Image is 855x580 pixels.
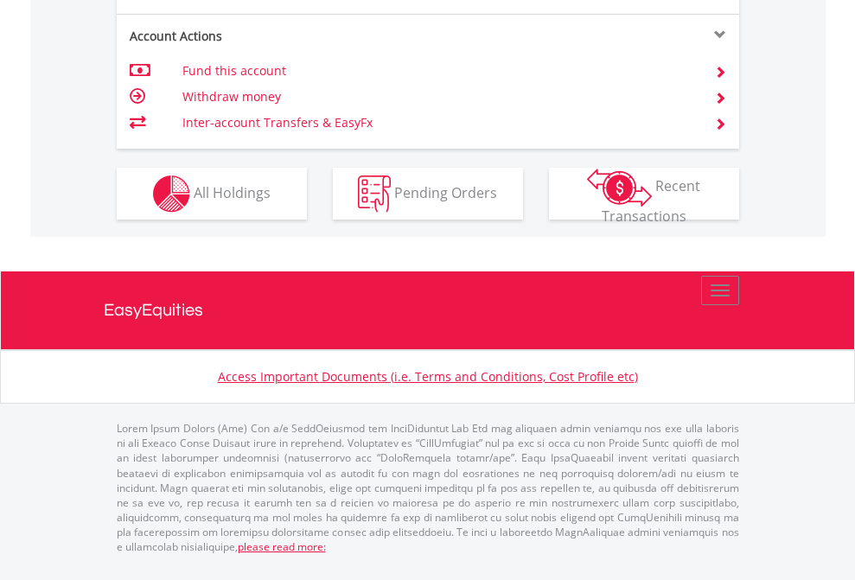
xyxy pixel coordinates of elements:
[153,175,190,213] img: holdings-wht.png
[238,539,326,554] a: please read more:
[104,271,752,349] a: EasyEquities
[587,169,652,207] img: transactions-zar-wht.png
[182,58,693,84] td: Fund this account
[182,84,693,110] td: Withdraw money
[358,175,391,213] img: pending_instructions-wht.png
[117,168,307,220] button: All Holdings
[117,28,428,45] div: Account Actions
[182,110,693,136] td: Inter-account Transfers & EasyFx
[549,168,739,220] button: Recent Transactions
[333,168,523,220] button: Pending Orders
[194,182,271,201] span: All Holdings
[218,368,638,385] a: Access Important Documents (i.e. Terms and Conditions, Cost Profile etc)
[117,421,739,554] p: Lorem Ipsum Dolors (Ame) Con a/e SeddOeiusmod tem InciDiduntut Lab Etd mag aliquaen admin veniamq...
[394,182,497,201] span: Pending Orders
